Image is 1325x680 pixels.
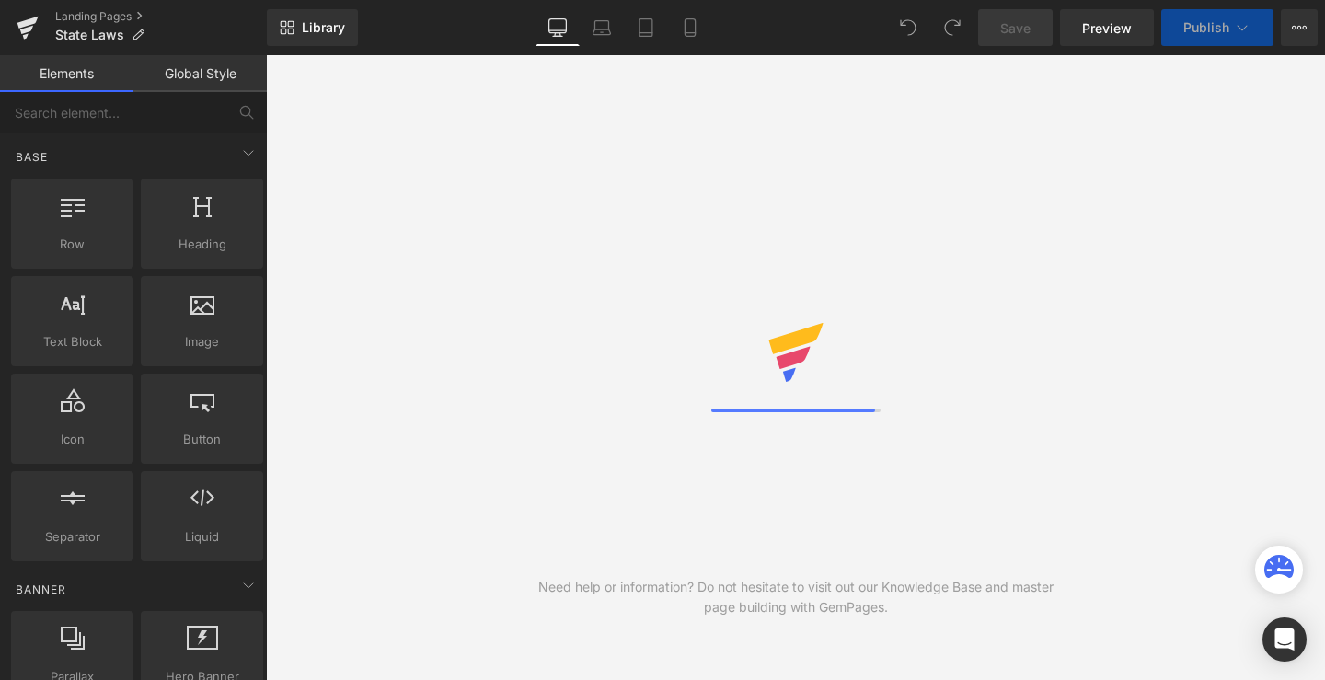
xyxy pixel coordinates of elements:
[624,9,668,46] a: Tablet
[146,332,258,352] span: Image
[14,581,68,598] span: Banner
[17,332,128,352] span: Text Block
[1281,9,1318,46] button: More
[536,9,580,46] a: Desktop
[1161,9,1273,46] button: Publish
[1000,18,1031,38] span: Save
[1262,617,1307,662] div: Open Intercom Messenger
[133,55,267,92] a: Global Style
[580,9,624,46] a: Laptop
[146,235,258,254] span: Heading
[1082,18,1132,38] span: Preview
[17,430,128,449] span: Icon
[531,577,1061,617] div: Need help or information? Do not hesitate to visit out our Knowledge Base and master page buildin...
[668,9,712,46] a: Mobile
[55,9,267,24] a: Landing Pages
[1060,9,1154,46] a: Preview
[17,235,128,254] span: Row
[146,430,258,449] span: Button
[14,148,50,166] span: Base
[267,9,358,46] a: New Library
[302,19,345,36] span: Library
[146,527,258,547] span: Liquid
[55,28,124,42] span: State Laws
[934,9,971,46] button: Redo
[890,9,927,46] button: Undo
[1183,20,1229,35] span: Publish
[17,527,128,547] span: Separator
